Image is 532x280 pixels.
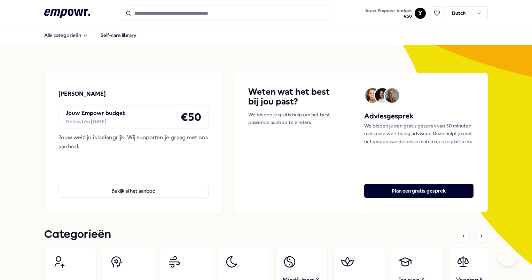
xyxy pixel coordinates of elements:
button: Plan een gratis gesprek [364,184,474,198]
h4: € 50 [180,108,201,126]
button: Jouw Empowr budget€50 [363,7,413,21]
img: Avatar [385,88,399,103]
div: Jouw welzijn is belangrijk! Wij supporten je graag met ons aanbod. [58,133,209,151]
p: Jouw Empowr budget [66,109,125,118]
a: Jouw Empowr budget€50 [362,6,415,21]
p: [PERSON_NAME] [58,90,106,99]
p: We bieden je gratis hulp om het best passende aanbod te vinden. [248,111,336,126]
nav: Main [39,28,142,42]
iframe: Help Scout Beacon - Open [497,245,518,266]
p: We bieden je een gratis gesprek van 30 minuten met onze well-being adviseur. Deze helpt je met he... [364,122,474,145]
h4: Weten wat het best bij jou past? [248,87,336,107]
img: Avatar [375,88,390,103]
button: Y [415,8,426,19]
span: € 50 [365,14,412,19]
h1: Categorieën [44,226,111,243]
button: Alle categorieën [39,28,94,42]
div: Geldig t/m [DATE] [66,118,125,125]
button: Bekijk al het aanbod [58,184,209,198]
a: Self-care library [95,28,142,42]
img: Avatar [365,88,380,103]
input: Search for products, categories or subcategories [122,6,330,21]
span: Jouw Empowr budget [365,8,412,14]
a: Bekijk al het aanbod [58,173,209,198]
h5: Adviesgesprek [364,111,474,122]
